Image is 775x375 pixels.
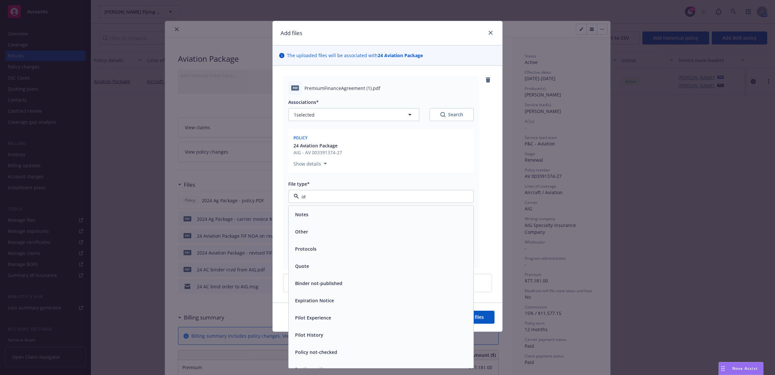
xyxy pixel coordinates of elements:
[295,245,316,252] button: Protocols
[299,193,460,200] input: Filter by keyword
[732,366,758,371] span: Nova Assist
[283,274,492,292] div: Upload new files
[295,228,308,235] button: Other
[295,263,309,269] button: Quote
[295,280,342,287] button: Binder not-published
[295,211,308,218] button: Notes
[719,362,727,375] div: Drag to move
[295,297,334,304] button: Expiration Notice
[719,362,763,375] button: Nova Assist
